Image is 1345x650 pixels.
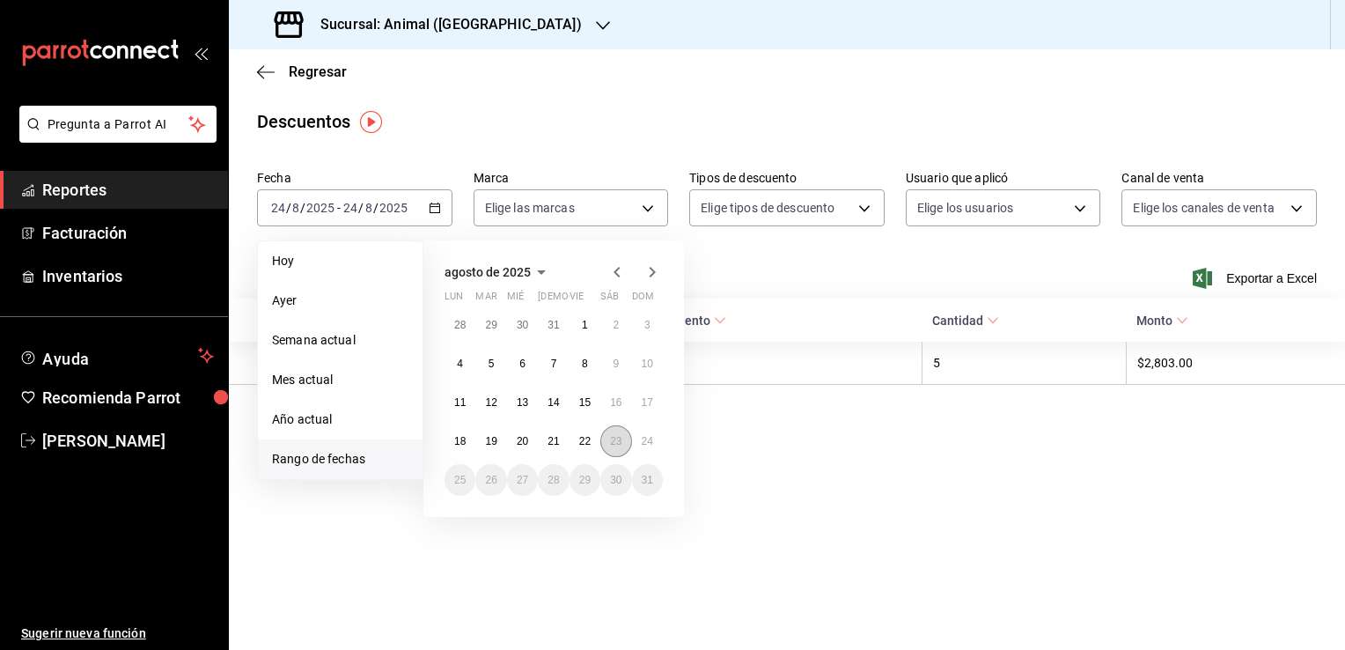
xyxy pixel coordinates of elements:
button: 19 de agosto de 2025 [475,425,506,457]
a: Pregunta a Parrot AI [12,128,217,146]
span: / [358,201,364,215]
abbr: 31 de agosto de 2025 [642,474,653,486]
button: 18 de agosto de 2025 [445,425,475,457]
button: 8 de agosto de 2025 [570,348,600,380]
button: 30 de agosto de 2025 [600,464,631,496]
span: - [337,201,341,215]
abbr: 24 de agosto de 2025 [642,435,653,447]
abbr: 26 de agosto de 2025 [485,474,496,486]
button: 3 de agosto de 2025 [632,309,663,341]
span: Semana actual [272,331,408,350]
th: Orden [596,342,922,385]
abbr: 27 de agosto de 2025 [517,474,528,486]
abbr: 28 de agosto de 2025 [548,474,559,486]
abbr: 5 de agosto de 2025 [489,358,495,370]
button: 14 de agosto de 2025 [538,387,569,418]
button: 22 de agosto de 2025 [570,425,600,457]
abbr: 19 de agosto de 2025 [485,435,496,447]
abbr: 18 de agosto de 2025 [454,435,466,447]
abbr: viernes [570,291,584,309]
button: 29 de agosto de 2025 [570,464,600,496]
span: Facturación [42,221,214,245]
button: 28 de agosto de 2025 [538,464,569,496]
abbr: 12 de agosto de 2025 [485,396,496,409]
span: Exportar a Excel [1196,268,1317,289]
span: Regresar [289,63,347,80]
abbr: 20 de agosto de 2025 [517,435,528,447]
span: Mes actual [272,371,408,389]
abbr: 10 de agosto de 2025 [642,358,653,370]
abbr: lunes [445,291,463,309]
button: 5 de agosto de 2025 [475,348,506,380]
th: $2,803.00 [1126,342,1345,385]
span: Cantidad [932,314,999,328]
span: Ayuda [42,345,191,366]
span: Sugerir nueva función [21,624,214,643]
img: Tooltip marker [360,111,382,133]
button: 26 de agosto de 2025 [475,464,506,496]
input: -- [364,201,373,215]
div: Descuentos [257,108,350,135]
button: 23 de agosto de 2025 [600,425,631,457]
abbr: 30 de agosto de 2025 [610,474,621,486]
abbr: 30 de julio de 2025 [517,319,528,331]
abbr: 14 de agosto de 2025 [548,396,559,409]
input: ---- [379,201,408,215]
button: 10 de agosto de 2025 [632,348,663,380]
button: open_drawer_menu [194,46,208,60]
span: Inventarios [42,264,214,288]
button: 12 de agosto de 2025 [475,387,506,418]
h3: Sucursal: Animal ([GEOGRAPHIC_DATA]) [306,14,582,35]
button: 1 de agosto de 2025 [570,309,600,341]
span: Hoy [272,252,408,270]
button: 2 de agosto de 2025 [600,309,631,341]
abbr: 1 de agosto de 2025 [582,319,588,331]
button: 31 de julio de 2025 [538,309,569,341]
button: 16 de agosto de 2025 [600,387,631,418]
input: -- [270,201,286,215]
abbr: 11 de agosto de 2025 [454,396,466,409]
span: Elige tipos de descuento [701,199,834,217]
span: Elige los canales de venta [1133,199,1274,217]
span: / [373,201,379,215]
abbr: 15 de agosto de 2025 [579,396,591,409]
button: agosto de 2025 [445,262,552,283]
span: Recomienda Parrot [42,386,214,410]
abbr: 25 de agosto de 2025 [454,474,466,486]
button: 27 de agosto de 2025 [507,464,538,496]
abbr: 21 de agosto de 2025 [548,435,559,447]
span: Año actual [272,410,408,429]
abbr: 4 de agosto de 2025 [457,358,463,370]
abbr: 16 de agosto de 2025 [610,396,621,409]
span: Elige los usuarios [917,199,1013,217]
button: 6 de agosto de 2025 [507,348,538,380]
th: 5 [922,342,1126,385]
button: 28 de julio de 2025 [445,309,475,341]
abbr: domingo [632,291,654,309]
abbr: sábado [600,291,619,309]
label: Fecha [257,172,452,184]
button: 24 de agosto de 2025 [632,425,663,457]
button: 20 de agosto de 2025 [507,425,538,457]
abbr: 2 de agosto de 2025 [613,319,619,331]
button: 25 de agosto de 2025 [445,464,475,496]
span: / [286,201,291,215]
abbr: 3 de agosto de 2025 [644,319,650,331]
button: 13 de agosto de 2025 [507,387,538,418]
button: 11 de agosto de 2025 [445,387,475,418]
button: 9 de agosto de 2025 [600,348,631,380]
label: Marca [474,172,669,184]
abbr: 8 de agosto de 2025 [582,358,588,370]
abbr: 29 de agosto de 2025 [579,474,591,486]
span: Monto [1136,314,1188,328]
abbr: 23 de agosto de 2025 [610,435,621,447]
label: Usuario que aplicó [906,172,1101,184]
button: Pregunta a Parrot AI [19,106,217,143]
button: Regresar [257,63,347,80]
span: Rango de fechas [272,450,408,469]
input: ---- [305,201,335,215]
abbr: 28 de julio de 2025 [454,319,466,331]
abbr: 6 de agosto de 2025 [519,358,526,370]
label: Canal de venta [1121,172,1317,184]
